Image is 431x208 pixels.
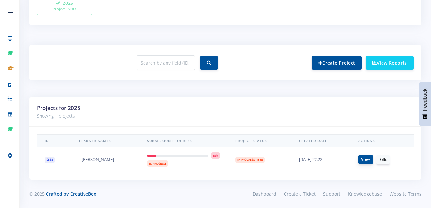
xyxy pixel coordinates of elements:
span: 9838 [45,157,55,163]
input: Search by any field (ID, name, school, etc.) [137,55,195,70]
span: Feedback [422,89,428,111]
th: Actions [351,134,414,147]
h3: Projects for 2025 [37,104,414,112]
a: View Reports [366,56,414,70]
a: Create Project [312,56,362,70]
a: Create a Ticket [280,189,319,198]
span: 15% [211,152,220,159]
a: Support [319,189,344,198]
span: In Progress [147,160,168,167]
a: Website Terms [386,189,421,198]
th: ID [37,134,71,147]
a: View [358,155,373,164]
a: Edit [376,155,390,164]
th: Project Status [228,134,291,147]
th: Learner Names [71,134,139,147]
span: Knowledgebase [348,191,382,197]
div: © 2025 [29,190,221,197]
a: Knowledgebase [344,189,386,198]
p: Showing 1 projects [37,112,414,120]
th: Submission Progress [139,134,228,147]
a: Dashboard [249,189,280,198]
td: [DATE] 22:22 [291,147,350,172]
small: Project Exists [44,6,85,12]
th: Created Date [291,134,350,147]
button: Feedback - Show survey [419,82,431,126]
a: Crafted by CreativeBox [46,191,96,197]
span: In Progress (15%) [235,157,265,163]
span: [PERSON_NAME] [82,157,114,163]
